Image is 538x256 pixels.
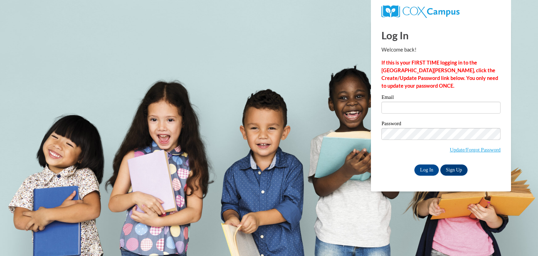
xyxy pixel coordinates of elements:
[450,147,501,153] a: Update/Forgot Password
[414,164,439,176] input: Log In
[381,60,498,89] strong: If this is your FIRST TIME logging in to the [GEOGRAPHIC_DATA][PERSON_NAME], click the Create/Upd...
[381,95,501,102] label: Email
[381,28,501,42] h1: Log In
[381,121,501,128] label: Password
[381,8,460,14] a: COX Campus
[440,164,468,176] a: Sign Up
[381,5,460,18] img: COX Campus
[381,46,501,54] p: Welcome back!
